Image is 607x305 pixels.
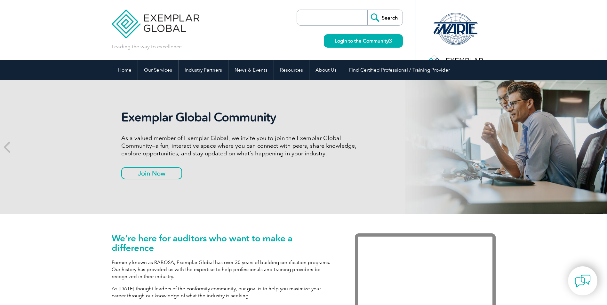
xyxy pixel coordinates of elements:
a: News & Events [228,60,274,80]
a: Industry Partners [179,60,228,80]
img: open_square.png [388,39,392,43]
h1: We’re here for auditors who want to make a difference [112,233,336,253]
h2: Exemplar Global Community [121,110,361,125]
a: Join Now [121,167,182,179]
img: contact-chat.png [575,273,591,289]
a: Home [112,60,138,80]
p: As [DATE] thought leaders of the conformity community, our goal is to help you maximize your care... [112,285,336,299]
a: Resources [274,60,309,80]
a: Login to the Community [324,34,403,48]
a: Our Services [138,60,178,80]
p: As a valued member of Exemplar Global, we invite you to join the Exemplar Global Community—a fun,... [121,134,361,157]
p: Formerly known as RABQSA, Exemplar Global has over 30 years of building certification programs. O... [112,259,336,280]
p: Leading the way to excellence [112,43,182,50]
a: About Us [309,60,343,80]
input: Search [367,10,403,25]
a: Find Certified Professional / Training Provider [343,60,456,80]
